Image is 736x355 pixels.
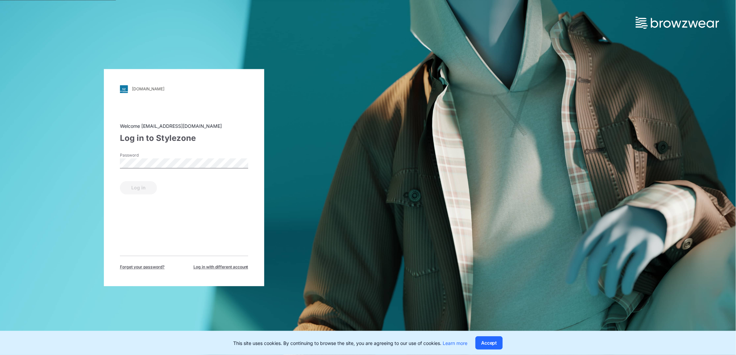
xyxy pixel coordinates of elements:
[132,87,164,92] div: [DOMAIN_NAME]
[120,85,128,93] img: svg+xml;base64,PHN2ZyB3aWR0aD0iMjgiIGhlaWdodD0iMjgiIHZpZXdCb3g9IjAgMCAyOCAyOCIgZmlsbD0ibm9uZSIgeG...
[120,264,165,270] span: Forget your password?
[233,340,467,347] p: This site uses cookies. By continuing to browse the site, you are agreeing to our use of cookies.
[193,264,248,270] span: Log in with different account
[120,122,248,129] div: Welcome [EMAIL_ADDRESS][DOMAIN_NAME]
[636,17,719,29] img: browzwear-logo.73288ffb.svg
[443,340,467,346] a: Learn more
[475,336,503,350] button: Accept
[120,152,167,158] label: Password
[120,85,248,93] a: [DOMAIN_NAME]
[120,132,248,144] div: Log in to Stylezone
